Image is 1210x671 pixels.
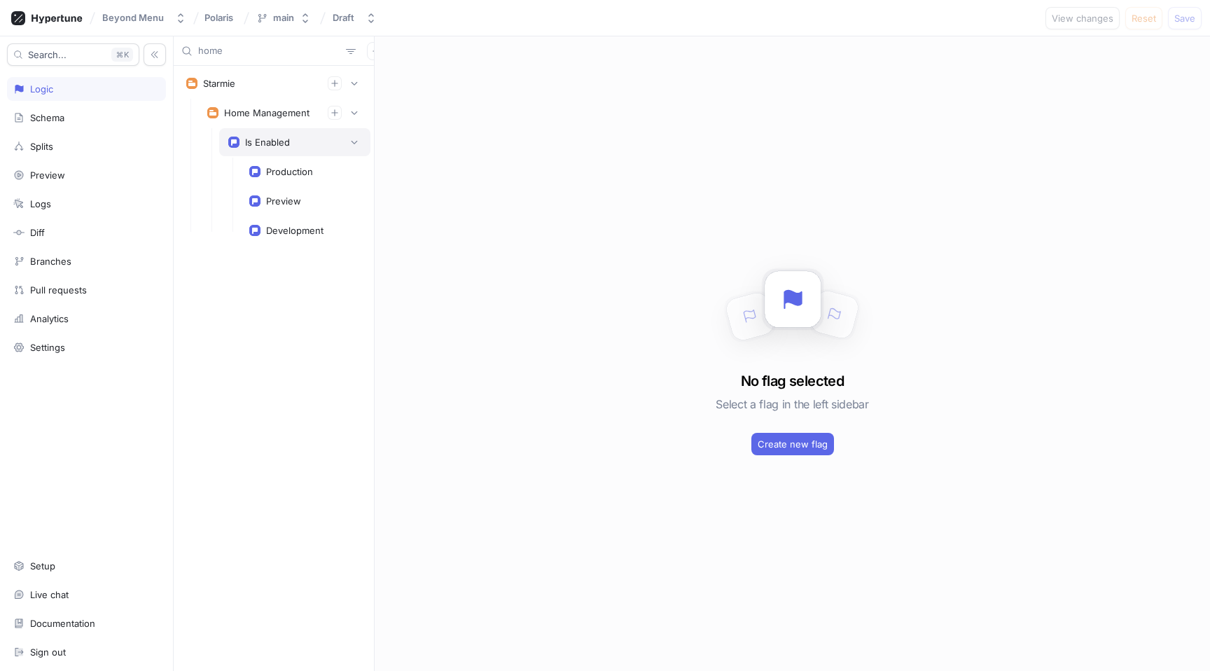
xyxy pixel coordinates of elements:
[30,227,45,238] div: Diff
[1125,7,1162,29] button: Reset
[30,313,69,324] div: Analytics
[7,43,139,66] button: Search...K
[30,342,65,353] div: Settings
[198,44,340,58] input: Search...
[224,107,310,118] div: Home Management
[30,256,71,267] div: Branches
[28,50,67,59] span: Search...
[1052,14,1113,22] span: View changes
[30,646,66,658] div: Sign out
[30,170,65,181] div: Preview
[1132,14,1156,22] span: Reset
[266,166,313,177] div: Production
[30,83,53,95] div: Logic
[1174,14,1195,22] span: Save
[30,284,87,296] div: Pull requests
[97,6,192,29] button: Beyond Menu
[245,137,290,148] div: Is Enabled
[30,560,55,572] div: Setup
[204,13,233,22] span: Polaris
[716,392,868,417] h5: Select a flag in the left sidebar
[1045,7,1120,29] button: View changes
[333,12,354,24] div: Draft
[111,48,133,62] div: K
[266,225,324,236] div: Development
[751,433,834,455] button: Create new flag
[30,618,95,629] div: Documentation
[30,141,53,152] div: Splits
[102,12,164,24] div: Beyond Menu
[273,12,294,24] div: main
[30,589,69,600] div: Live chat
[741,371,844,392] h3: No flag selected
[1168,7,1202,29] button: Save
[7,611,166,635] a: Documentation
[266,195,301,207] div: Preview
[30,112,64,123] div: Schema
[758,440,828,448] span: Create new flag
[327,6,382,29] button: Draft
[203,78,235,89] div: Starmie
[251,6,317,29] button: main
[30,198,51,209] div: Logs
